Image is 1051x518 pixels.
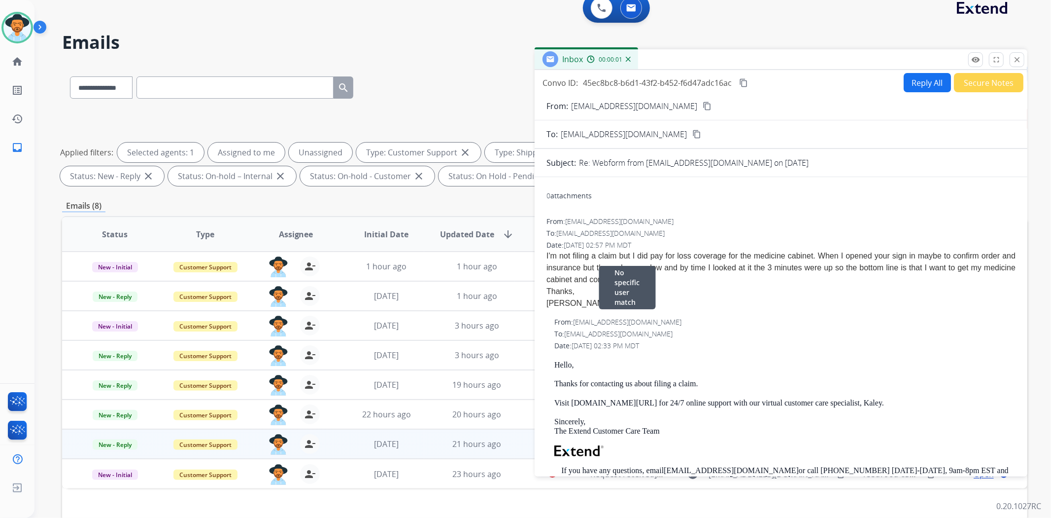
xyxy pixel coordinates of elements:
span: New - Initial [92,262,138,272]
img: agent-avatar [269,405,288,425]
span: [DATE] [374,469,399,480]
button: Reply All [904,73,951,92]
img: agent-avatar [269,345,288,366]
img: agent-avatar [269,434,288,455]
img: Extend Logo [554,445,604,456]
a: [EMAIL_ADDRESS][DOMAIN_NAME] [664,466,799,475]
mat-icon: content_copy [739,78,748,87]
span: New - Initial [92,321,138,332]
span: [DATE] [374,320,399,331]
span: Initial Date [364,228,408,240]
span: 45ec8bc8-b6d1-43f2-b452-f6d47adc16ac [583,77,732,88]
span: Status [102,228,128,240]
mat-icon: person_remove [304,320,316,332]
span: Customer Support [173,380,237,391]
p: Hello, [554,361,1016,370]
span: [EMAIL_ADDRESS][DOMAIN_NAME] [561,128,687,140]
mat-icon: close [459,147,471,158]
span: Type [196,228,214,240]
mat-icon: close [413,170,425,182]
mat-icon: fullscreen [992,55,1001,64]
span: [DATE] [374,350,399,361]
div: Status: New - Reply [60,166,164,186]
span: Thanks, [546,287,575,296]
mat-icon: home [11,56,23,68]
span: New - Reply [93,351,137,361]
div: Selected agents: 1 [117,143,204,162]
span: 3 hours ago [455,320,499,331]
mat-icon: history [11,113,23,125]
span: [EMAIL_ADDRESS][DOMAIN_NAME] [564,329,673,338]
span: [PERSON_NAME] [546,299,611,307]
span: 1 hour ago [366,261,407,272]
p: Thanks for contacting us about filing a claim. [554,379,1016,388]
mat-icon: search [338,82,349,94]
mat-icon: content_copy [692,130,701,139]
span: New - Reply [93,410,137,420]
img: agent-avatar [269,257,288,277]
mat-icon: content_copy [836,470,845,479]
span: 1 hour ago [457,291,497,301]
img: agent-avatar [269,464,288,485]
span: Request received] Resolve the issue and log your decision. ͏‌ ͏‌ ͏‌ ͏‌ ͏‌ ͏‌ ͏‌ ͏‌ ͏‌ ͏‌ ͏‌ ͏‌ ͏‌... [591,469,882,480]
span: Assignee [279,228,313,240]
p: To: [546,128,558,140]
p: If you have any questions, email or call [PHONE_NUMBER] [DATE]-[DATE], 9am-8pm EST and [DATE] & [... [554,466,1016,484]
span: [EMAIL_ADDRESS][DOMAIN_NAME] [565,217,674,226]
mat-icon: remove_red_eye [971,55,980,64]
span: [EMAIL_ADDRESS][DOMAIN_NAME] [556,228,665,238]
mat-icon: close [142,170,154,182]
mat-icon: person_remove [304,379,316,391]
span: Customer Support [173,262,237,272]
div: Type: Shipping Protection [485,143,614,162]
mat-icon: person_remove [304,468,316,480]
span: 19 hours ago [452,379,501,390]
div: To: [554,329,1016,339]
span: Customer Support [173,321,237,332]
span: New - Initial [92,470,138,480]
span: New - Reply [93,380,137,391]
span: 00:00:01 [599,56,622,64]
span: 21 hours ago [452,439,501,449]
mat-icon: language [999,470,1008,479]
span: Customer Support [173,292,237,302]
div: From: [546,217,1016,226]
div: From: [554,317,1016,327]
img: agent-avatar [269,286,288,307]
p: Applied filters: [60,147,113,158]
span: 188d796d-632e-47e9-95b6-8a2180cd2d2f [862,469,1014,480]
span: [EMAIL_ADDRESS][DOMAIN_NAME] [573,317,681,327]
p: From: [546,100,568,112]
img: agent-avatar [269,375,288,396]
span: [DATE] [374,379,399,390]
span: 22 hours ago [362,409,411,420]
div: Status: On-hold - Customer [300,166,435,186]
span: Customer Support [173,410,237,420]
span: 1 hour ago [457,261,497,272]
mat-icon: inbox [11,142,23,153]
div: Unassigned [289,143,352,162]
div: Status: On Hold - Pending Parts [439,166,589,186]
p: Emails (8) [62,200,105,212]
span: Customer Support [173,351,237,361]
mat-icon: person_remove [304,438,316,450]
span: [DATE] [374,291,399,301]
p: 0.20.1027RC [996,500,1041,512]
p: Visit [DOMAIN_NAME][URL] for 24/7 online support with our virtual customer care specialist, Kaley. [554,399,1016,407]
div: To: [546,228,1016,238]
div: Date: [546,240,1016,250]
span: New - Reply [93,440,137,450]
span: 0 [546,191,550,200]
mat-icon: person_remove [304,290,316,302]
h2: Emails [62,33,1027,52]
span: 3 hours ago [455,350,499,361]
span: No specific user match [599,266,656,309]
span: [DATE] 02:33 PM MDT [572,341,639,350]
mat-icon: person_remove [304,408,316,420]
img: avatar [3,14,31,41]
mat-icon: content_copy [926,470,935,479]
mat-icon: person_remove [304,260,316,272]
div: attachments [546,191,592,201]
span: 20 hours ago [452,409,501,420]
span: Customer Support [173,470,237,480]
